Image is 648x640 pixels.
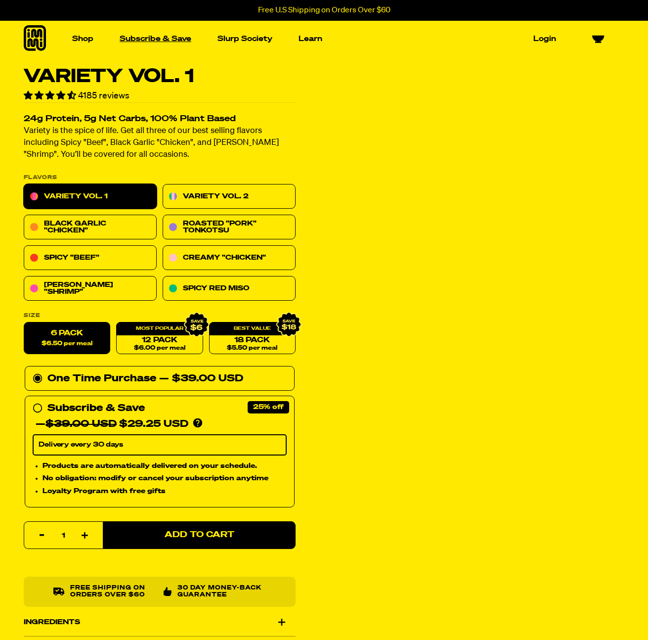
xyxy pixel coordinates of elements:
[68,21,560,57] nav: Main navigation
[177,585,266,599] p: 30 Day Money-Back Guarantee
[45,419,117,429] del: $39.00 USD
[24,215,157,240] a: Black Garlic "Chicken"
[163,184,296,209] a: Variety Vol. 2
[33,435,287,456] select: Subscribe & Save —$39.00 USD$29.25 USD Products are automatically delivered on your schedule. No ...
[24,322,110,355] label: 6 Pack
[258,6,390,15] p: Free U.S Shipping on Orders Over $60
[47,401,145,416] div: Subscribe & Save
[529,31,560,46] a: Login
[24,91,78,100] span: 4.55 stars
[214,31,276,46] a: Slurp Society
[33,371,287,387] div: One Time Purchase
[165,531,234,540] span: Add to Cart
[24,246,157,271] a: Spicy "Beef"
[116,31,195,46] a: Subscribe & Save
[24,67,296,86] h1: Variety Vol. 1
[24,608,296,636] div: Ingredients
[134,345,185,352] span: $6.00 per meal
[36,416,188,432] div: — $29.25 USD
[78,91,130,100] span: 4185 reviews
[24,276,157,301] a: [PERSON_NAME] "Shrimp"
[163,215,296,240] a: Roasted "Pork" Tonkotsu
[103,521,296,549] button: Add to Cart
[43,473,287,484] li: No obligation: modify or cancel your subscription anytime
[163,246,296,271] a: Creamy "Chicken"
[68,31,97,46] a: Shop
[295,31,326,46] a: Learn
[24,175,296,181] p: Flavors
[24,126,296,161] p: Variety is the spice of life. Get all three of our best selling flavors including Spicy "Beef", B...
[30,522,97,549] input: quantity
[43,460,287,471] li: Products are automatically delivered on your schedule.
[163,276,296,301] a: Spicy Red Miso
[24,115,296,124] h2: 24g Protein, 5g Net Carbs, 100% Plant Based
[70,585,156,599] p: Free shipping on orders over $60
[209,322,296,355] a: 18 Pack$5.50 per meal
[24,184,157,209] a: Variety Vol. 1
[43,486,287,497] li: Loyalty Program with free gifts
[116,322,203,355] a: 12 Pack$6.00 per meal
[227,345,277,352] span: $5.50 per meal
[42,341,92,347] span: $6.50 per meal
[159,371,243,387] div: — $39.00 USD
[24,313,296,319] label: Size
